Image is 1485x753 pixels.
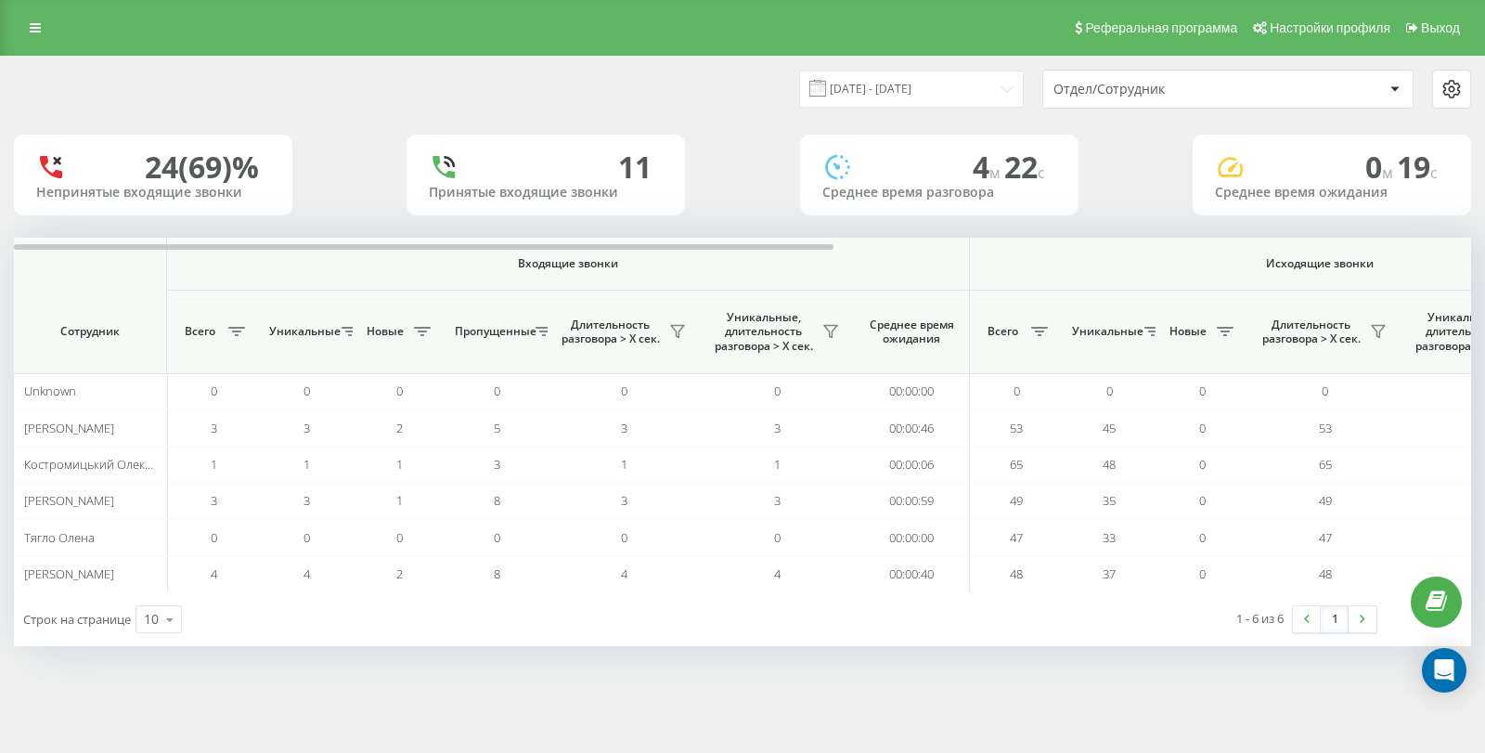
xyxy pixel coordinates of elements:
span: Уникальные [1072,324,1139,339]
span: Длительность разговора > Х сек. [1258,318,1364,346]
span: 53 [1319,420,1332,436]
span: 0 [1199,492,1206,509]
div: 11 [618,149,652,185]
div: Принятые входящие звонки [429,185,663,201]
span: 4 [973,147,1004,187]
span: [PERSON_NAME] [24,565,114,582]
span: 3 [774,492,781,509]
span: [PERSON_NAME] [24,492,114,509]
span: Сотрудник [30,324,150,339]
td: 00:00:40 [854,556,970,592]
div: Отдел/Сотрудник [1053,82,1275,97]
span: Входящие звонки [215,256,921,271]
span: 3 [494,456,500,473]
span: 22 [1004,147,1045,187]
span: 47 [1319,529,1332,546]
span: м [989,162,1004,183]
div: 24 (69)% [145,149,259,185]
span: 0 [1322,383,1328,399]
td: 00:00:00 [854,373,970,409]
span: 8 [494,492,500,509]
span: 1 [303,456,310,473]
span: [PERSON_NAME] [24,420,114,436]
a: 1 [1321,606,1349,632]
span: 0 [303,529,310,546]
span: 0 [303,383,310,399]
span: 53 [1010,420,1023,436]
span: 65 [1319,456,1332,473]
span: 48 [1103,456,1116,473]
span: м [1382,162,1397,183]
div: 1 - 6 из 6 [1236,609,1284,628]
span: Unknown [24,383,76,399]
span: Выход [1421,20,1460,35]
span: Пропущенные [455,324,530,339]
span: 0 [774,529,781,546]
span: Костромицький Олександр [24,456,178,473]
span: 35 [1103,492,1116,509]
span: 0 [211,383,217,399]
span: 0 [1106,383,1113,399]
span: Новые [362,324,408,339]
span: 4 [774,565,781,582]
span: 0 [1199,529,1206,546]
td: 00:00:00 [854,519,970,555]
span: Настройки профиля [1270,20,1390,35]
span: 0 [396,383,403,399]
div: Среднее время разговора [822,185,1056,201]
span: 1 [211,456,217,473]
span: 1 [621,456,627,473]
span: Длительность разговора > Х сек. [557,318,664,346]
span: Среднее время ожидания [868,318,955,346]
span: 5 [494,420,500,436]
span: 3 [211,492,217,509]
span: 37 [1103,565,1116,582]
span: 0 [1199,383,1206,399]
td: 00:00:59 [854,483,970,519]
div: Непринятые входящие звонки [36,185,270,201]
span: 0 [621,529,627,546]
span: Всего [176,324,223,339]
span: 4 [621,565,627,582]
span: 33 [1103,529,1116,546]
span: c [1430,162,1438,183]
span: 3 [303,420,310,436]
span: Всего [979,324,1026,339]
span: 8 [494,565,500,582]
span: Новые [1165,324,1211,339]
span: Уникальные, длительность разговора > Х сек. [710,310,817,354]
span: 3 [621,420,627,436]
span: Уникальные [269,324,336,339]
span: 0 [1199,565,1206,582]
span: 3 [774,420,781,436]
span: Тягло Олена [24,529,95,546]
span: 0 [494,529,500,546]
span: 0 [774,383,781,399]
span: Строк на странице [23,611,131,628]
td: 00:00:46 [854,409,970,446]
span: 48 [1319,565,1332,582]
span: Реферальная программа [1085,20,1237,35]
span: 0 [1014,383,1020,399]
span: 0 [396,529,403,546]
span: 2 [396,565,403,582]
span: 0 [494,383,500,399]
span: 19 [1397,147,1438,187]
span: 49 [1319,492,1332,509]
span: 48 [1010,565,1023,582]
span: 3 [303,492,310,509]
span: 1 [396,456,403,473]
span: 0 [211,529,217,546]
span: 1 [396,492,403,509]
div: 10 [144,610,159,629]
span: 45 [1103,420,1116,436]
span: 0 [1199,456,1206,473]
span: 0 [621,383,627,399]
span: 49 [1010,492,1023,509]
span: c [1038,162,1045,183]
span: 0 [1365,147,1397,187]
span: 4 [303,565,310,582]
div: Open Intercom Messenger [1422,648,1466,693]
div: Среднее время ожидания [1215,185,1449,201]
span: 47 [1010,529,1023,546]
